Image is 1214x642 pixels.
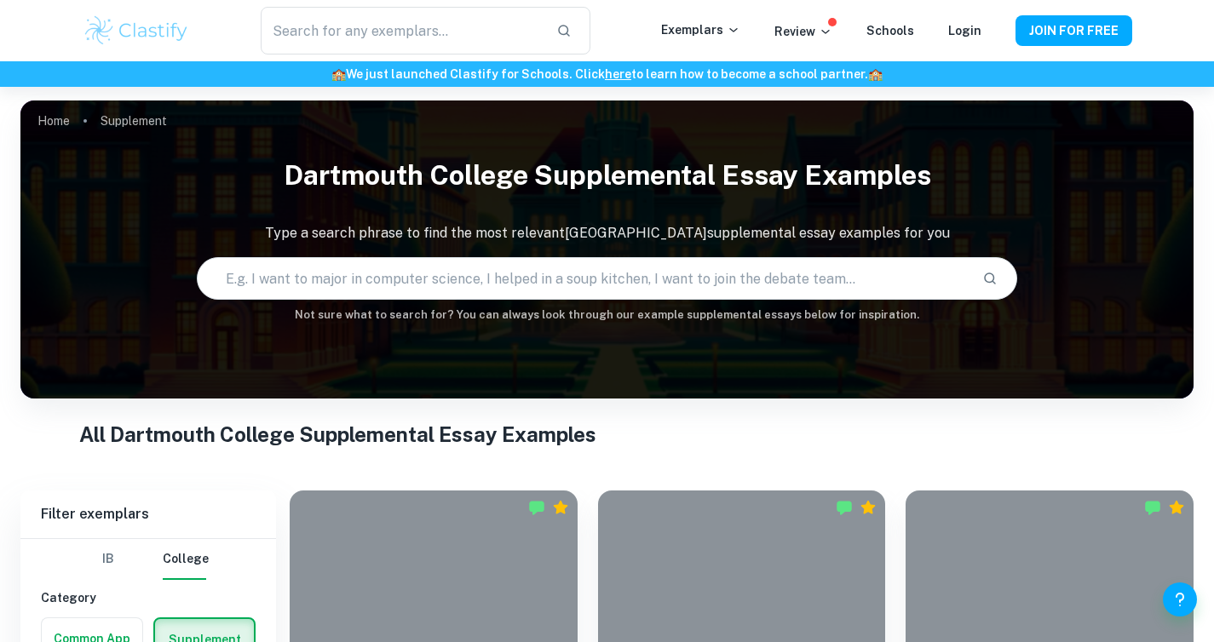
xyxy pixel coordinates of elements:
[1016,15,1132,46] button: JOIN FOR FREE
[198,255,969,302] input: E.g. I want to major in computer science, I helped in a soup kitchen, I want to join the debate t...
[79,419,1135,450] h1: All Dartmouth College Supplemental Essay Examples
[261,7,542,54] input: Search for any exemplars...
[1163,582,1197,616] button: Help and Feedback
[868,67,883,81] span: 🏫
[37,109,70,133] a: Home
[20,223,1194,244] p: Type a search phrase to find the most relevant [GEOGRAPHIC_DATA] supplemental essay examples for you
[975,264,1004,293] button: Search
[1144,499,1161,516] img: Marked
[528,499,545,516] img: Marked
[1168,499,1185,516] div: Premium
[88,539,209,580] div: Filter type choice
[605,67,631,81] a: here
[774,22,832,41] p: Review
[3,65,1211,83] h6: We just launched Clastify for Schools. Click to learn how to become a school partner.
[163,539,209,580] button: College
[20,148,1194,203] h1: Dartmouth College Supplemental Essay Examples
[331,67,346,81] span: 🏫
[552,499,569,516] div: Premium
[836,499,853,516] img: Marked
[20,307,1194,324] h6: Not sure what to search for? You can always look through our example supplemental essays below fo...
[88,539,129,580] button: IB
[948,24,981,37] a: Login
[866,24,914,37] a: Schools
[661,20,740,39] p: Exemplars
[101,112,167,130] p: Supplement
[41,588,256,607] h6: Category
[83,14,191,48] img: Clastify logo
[20,490,276,538] h6: Filter exemplars
[860,499,877,516] div: Premium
